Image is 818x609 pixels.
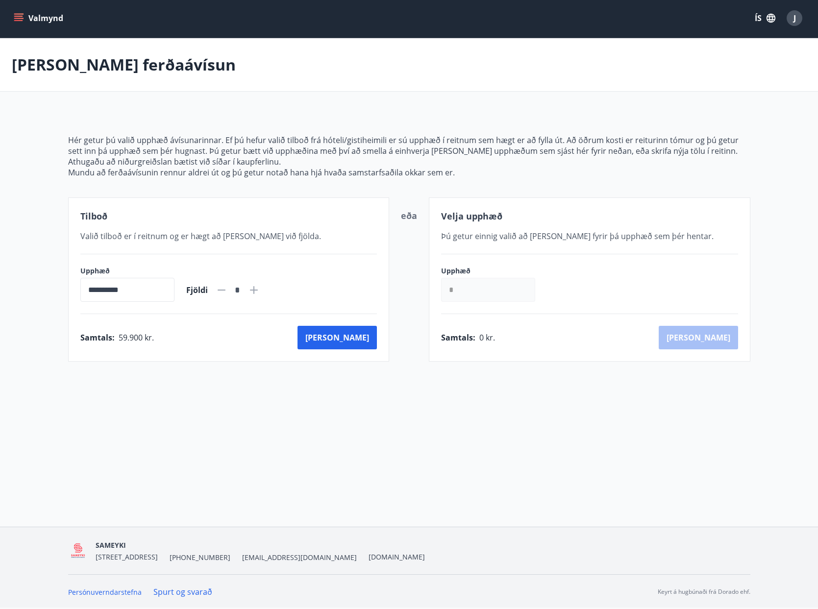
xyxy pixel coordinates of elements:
[153,586,212,597] a: Spurt og svarað
[119,332,154,343] span: 59.900 kr.
[749,9,781,27] button: ÍS
[96,540,126,550] span: SAMEYKI
[80,210,107,222] span: Tilboð
[68,135,750,156] p: Hér getur þú valið upphæð ávísunarinnar. Ef þú hefur valið tilboð frá hóteli/gistiheimili er sú u...
[68,587,142,597] a: Persónuverndarstefna
[297,326,377,349] button: [PERSON_NAME]
[12,9,67,27] button: menu
[441,332,475,343] span: Samtals :
[12,54,236,75] p: [PERSON_NAME] ferðaávísun
[441,210,502,222] span: Velja upphæð
[80,332,115,343] span: Samtals :
[80,231,321,242] span: Valið tilboð er í reitnum og er hægt að [PERSON_NAME] við fjölda.
[658,587,750,596] p: Keyrt á hugbúnaði frá Dorado ehf.
[186,285,208,295] span: Fjöldi
[68,540,88,561] img: 5QO2FORUuMeaEQbdwbcTl28EtwdGrpJ2a0ZOehIg.png
[369,552,425,561] a: [DOMAIN_NAME]
[68,167,750,178] p: Mundu að ferðaávísunin rennur aldrei út og þú getur notað hana hjá hvaða samstarfsaðila okkar sem...
[441,266,545,276] label: Upphæð
[68,156,750,167] p: Athugaðu að niðurgreiðslan bætist við síðar í kaupferlinu.
[783,6,806,30] button: J
[441,231,714,242] span: Þú getur einnig valið að [PERSON_NAME] fyrir þá upphæð sem þér hentar.
[242,553,357,562] span: [EMAIL_ADDRESS][DOMAIN_NAME]
[80,266,174,276] label: Upphæð
[479,332,495,343] span: 0 kr.
[793,13,796,24] span: J
[96,552,158,561] span: [STREET_ADDRESS]
[401,210,417,221] span: eða
[170,553,230,562] span: [PHONE_NUMBER]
